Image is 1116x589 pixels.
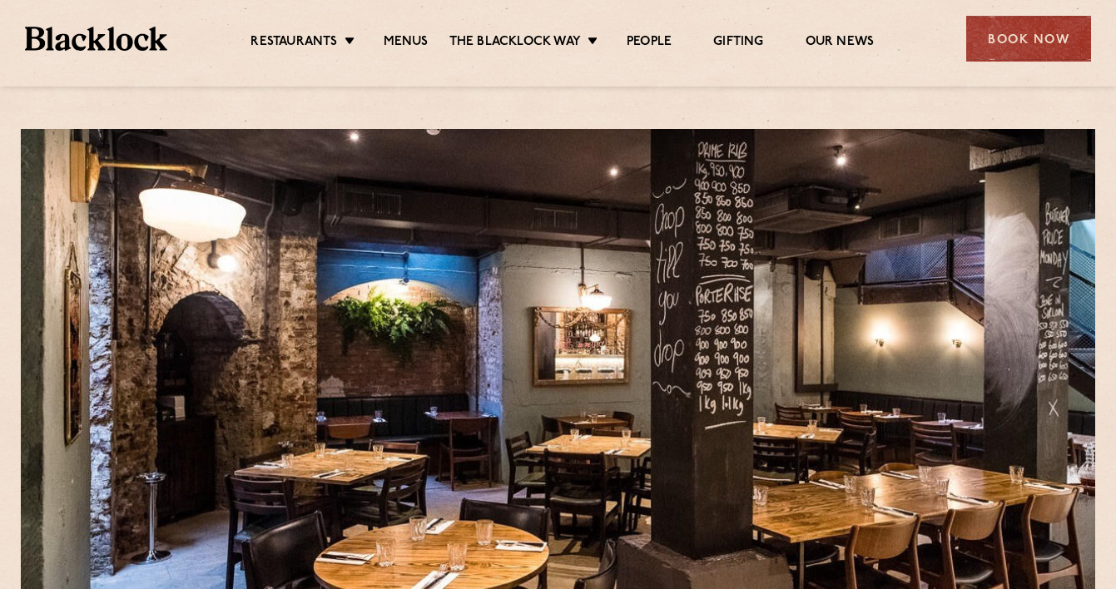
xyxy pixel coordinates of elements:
[384,34,429,52] a: Menus
[966,16,1091,62] div: Book Now
[713,34,763,52] a: Gifting
[449,34,581,52] a: The Blacklock Way
[25,27,167,51] img: BL_Textured_Logo-footer-cropped.svg
[806,34,875,52] a: Our News
[250,34,337,52] a: Restaurants
[627,34,672,52] a: People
